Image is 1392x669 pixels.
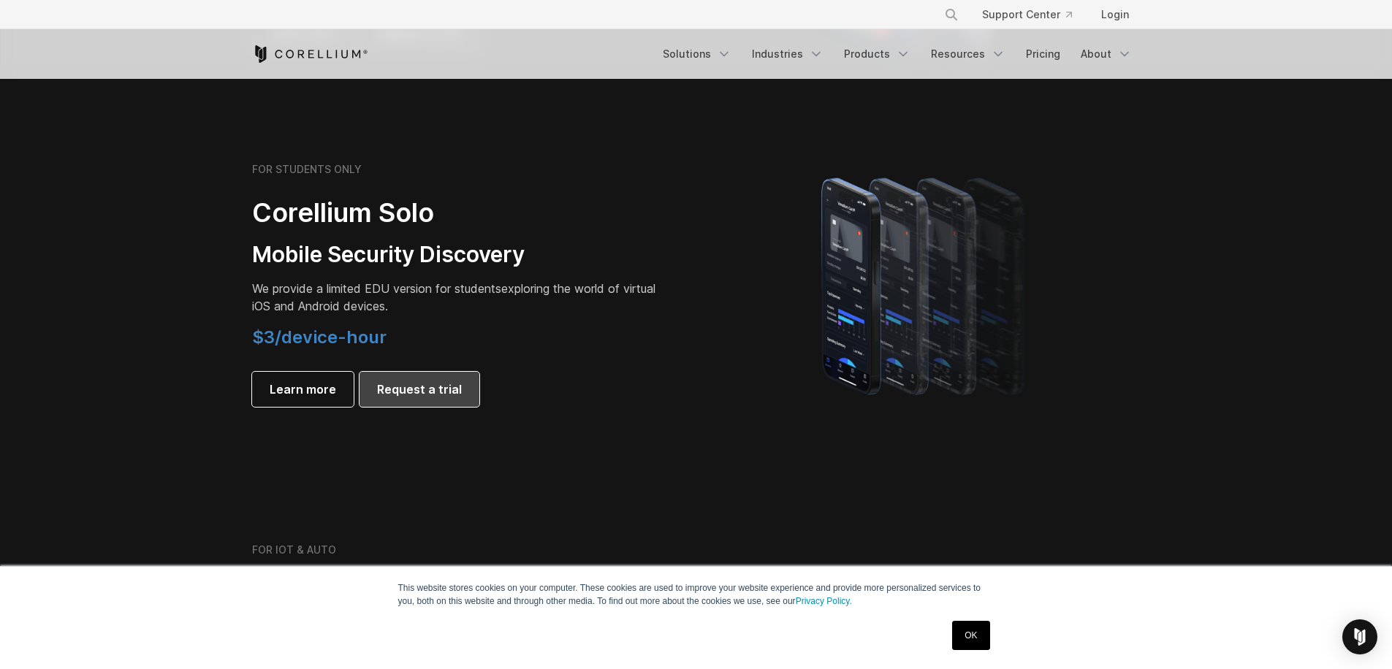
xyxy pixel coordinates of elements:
[252,163,362,176] h6: FOR STUDENTS ONLY
[792,157,1059,413] img: A lineup of four iPhone models becoming more gradient and blurred
[398,581,994,608] p: This website stores cookies on your computer. These cookies are used to improve your website expe...
[252,372,354,407] a: Learn more
[252,45,368,63] a: Corellium Home
[1017,41,1069,67] a: Pricing
[970,1,1084,28] a: Support Center
[654,41,740,67] a: Solutions
[952,621,989,650] a: OK
[654,41,1141,67] div: Navigation Menu
[252,326,387,348] span: $3/device-hour
[270,381,336,398] span: Learn more
[252,241,661,269] h3: Mobile Security Discovery
[1342,619,1377,654] div: Open Intercom Messenger
[796,596,852,606] a: Privacy Policy.
[743,41,832,67] a: Industries
[360,372,479,407] a: Request a trial
[922,41,1014,67] a: Resources
[1089,1,1141,28] a: Login
[377,381,462,398] span: Request a trial
[1072,41,1141,67] a: About
[252,543,336,557] h6: FOR IOT & AUTO
[252,196,661,229] h2: Corellium Solo
[927,1,1141,28] div: Navigation Menu
[835,41,919,67] a: Products
[252,280,661,315] p: exploring the world of virtual iOS and Android devices.
[252,281,501,296] span: We provide a limited EDU version for students
[938,1,965,28] button: Search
